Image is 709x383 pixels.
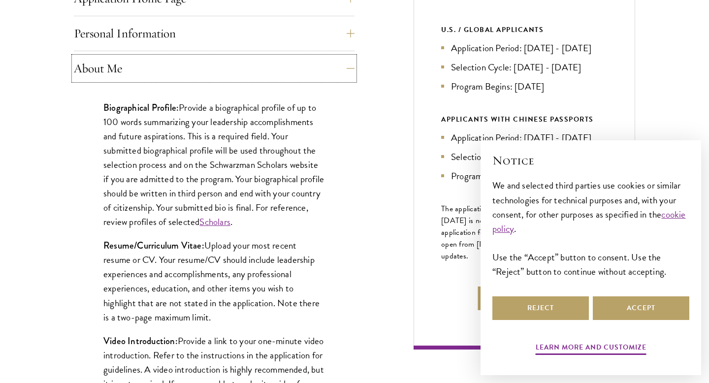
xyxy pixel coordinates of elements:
li: Program Begins: [DATE] [441,169,608,183]
button: Accept [593,296,689,320]
span: The application window for the class of [DATE]-[DATE] is now closed. The U.S. and Global applicat... [441,203,603,262]
button: Learn more and customize [536,341,646,356]
div: APPLICANTS WITH CHINESE PASSPORTS [441,113,608,126]
p: Upload your most recent resume or CV. Your resume/CV should include leadership experiences and ac... [103,238,325,324]
li: Selection Cycle: [DATE] - [DATE] [441,150,608,164]
li: Application Period: [DATE] - [DATE] [441,41,608,55]
a: cookie policy [492,207,686,236]
div: We and selected third parties use cookies or similar technologies for technical purposes and, wit... [492,178,689,278]
a: Scholars [199,215,230,229]
strong: Biographical Profile: [103,101,179,114]
button: About Me [74,57,354,80]
li: Application Period: [DATE] - [DATE] [441,130,608,145]
strong: Video Introduction: [103,334,178,348]
h2: Notice [492,152,689,169]
li: Program Begins: [DATE] [441,79,608,94]
p: Provide a biographical profile of up to 100 words summarizing your leadership accomplishments and... [103,100,325,229]
li: Selection Cycle: [DATE] - [DATE] [441,60,608,74]
button: Reject [492,296,589,320]
div: U.S. / GLOBAL APPLICANTS [441,24,608,36]
button: Personal Information [74,22,354,45]
strong: Resume/Curriculum Vitae: [103,239,204,252]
